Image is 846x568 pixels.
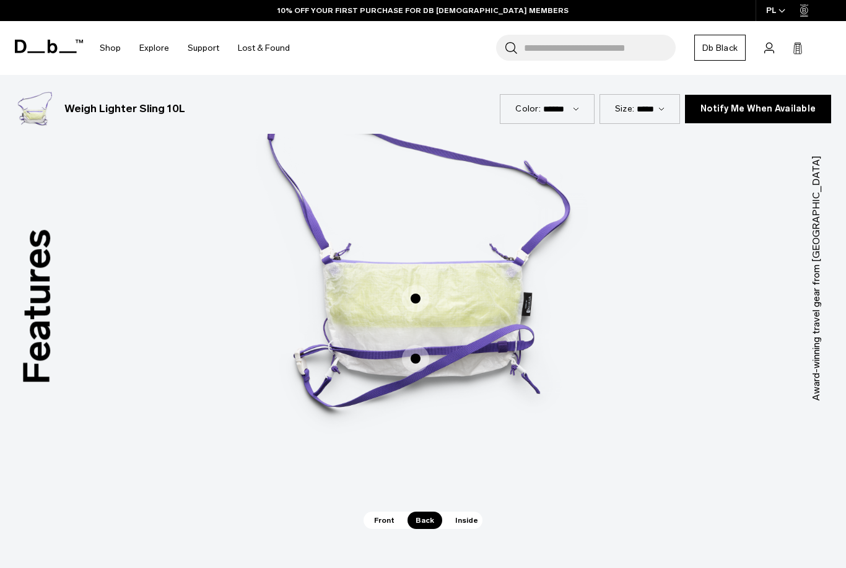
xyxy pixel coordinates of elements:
[447,512,486,529] span: Inside
[685,95,831,123] button: Notify Me When Available
[515,102,541,115] label: Color:
[9,229,66,384] h3: Features
[700,103,816,114] span: Notify Me When Available
[90,21,299,75] nav: Main Navigation
[694,35,746,61] a: Db Black
[408,512,442,529] span: Back
[188,26,219,70] a: Support
[615,102,634,115] label: Size:
[100,26,121,70] a: Shop
[238,26,290,70] a: Lost & Found
[64,101,185,117] h3: Weigh Lighter Sling 10L
[15,89,55,129] img: Weigh_Lighter_Sling_10L_1.png
[139,26,169,70] a: Explore
[237,27,609,512] div: 2 / 3
[277,5,569,16] a: 10% OFF YOUR FIRST PURCHASE FOR DB [DEMOGRAPHIC_DATA] MEMBERS
[366,512,403,529] span: Front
